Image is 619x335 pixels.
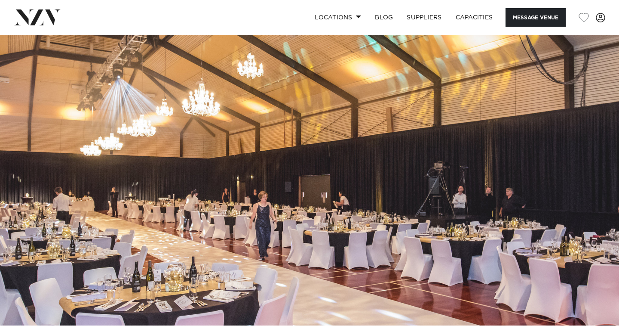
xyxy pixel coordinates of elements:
[308,8,368,27] a: Locations
[368,8,400,27] a: BLOG
[400,8,448,27] a: SUPPLIERS
[449,8,500,27] a: Capacities
[506,8,566,27] button: Message Venue
[14,9,61,25] img: nzv-logo.png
